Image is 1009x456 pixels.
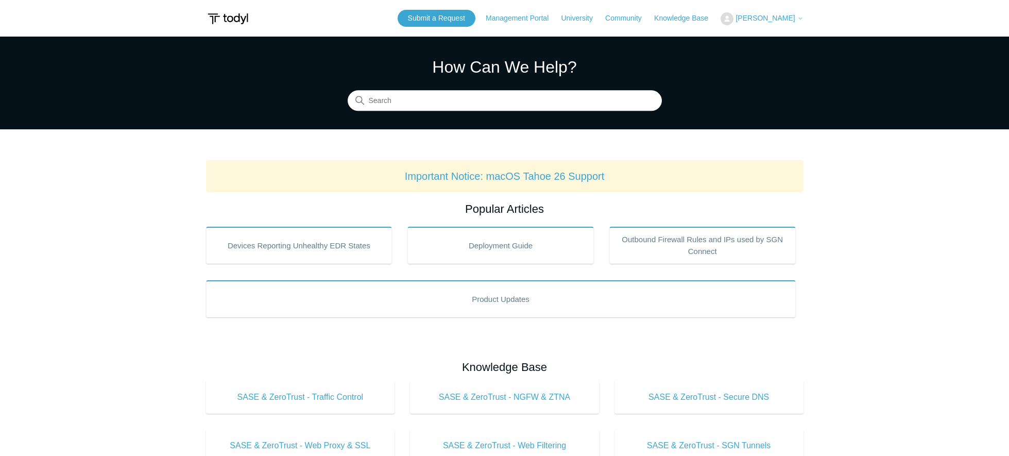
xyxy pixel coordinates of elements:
a: SASE & ZeroTrust - Secure DNS [614,381,803,414]
span: SASE & ZeroTrust - Web Proxy & SSL [221,440,380,452]
span: SASE & ZeroTrust - Traffic Control [221,391,380,403]
button: [PERSON_NAME] [721,12,803,25]
a: SASE & ZeroTrust - NGFW & ZTNA [410,381,599,414]
a: Important Notice: macOS Tahoe 26 Support [405,171,605,182]
a: Deployment Guide [407,227,594,264]
a: Management Portal [486,13,559,24]
a: Devices Reporting Unhealthy EDR States [206,227,392,264]
input: Search [348,91,662,111]
span: SASE & ZeroTrust - SGN Tunnels [630,440,788,452]
a: Submit a Request [398,10,475,27]
span: SASE & ZeroTrust - NGFW & ZTNA [425,391,584,403]
a: Knowledge Base [654,13,719,24]
a: Community [605,13,652,24]
span: [PERSON_NAME] [736,14,795,22]
h2: Popular Articles [206,200,803,217]
a: Product Updates [206,280,796,317]
h1: How Can We Help? [348,55,662,79]
h2: Knowledge Base [206,359,803,376]
a: SASE & ZeroTrust - Traffic Control [206,381,395,414]
a: Outbound Firewall Rules and IPs used by SGN Connect [609,227,796,264]
img: Todyl Support Center Help Center home page [206,9,250,28]
a: University [561,13,603,24]
span: SASE & ZeroTrust - Secure DNS [630,391,788,403]
span: SASE & ZeroTrust - Web Filtering [425,440,584,452]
